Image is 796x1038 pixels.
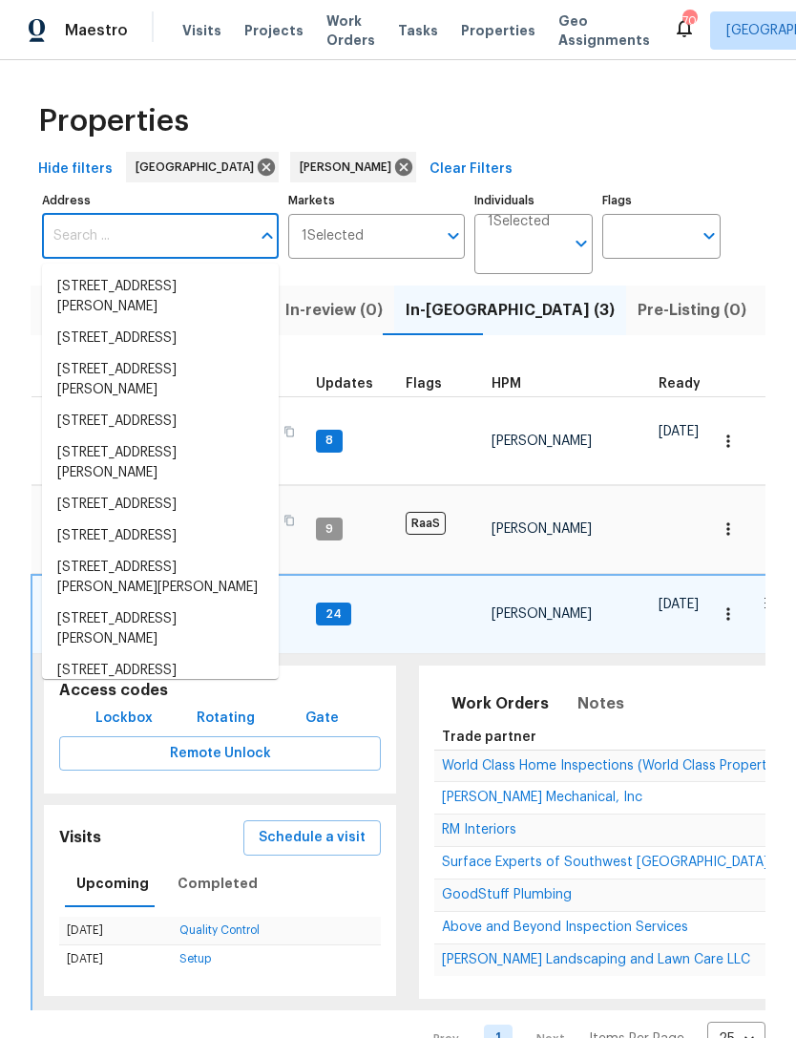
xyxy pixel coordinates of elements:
span: RM Interiors [442,823,516,837]
button: Rotating [189,701,262,736]
li: [STREET_ADDRESS][PERSON_NAME] [42,437,279,489]
span: RaaS [406,512,446,535]
div: [PERSON_NAME] [290,152,416,182]
span: Trade partner [442,731,536,744]
label: Individuals [474,195,593,206]
input: Search ... [42,214,250,259]
button: Gate [291,701,352,736]
span: Rotating [197,707,255,731]
span: [PERSON_NAME] [492,522,592,536]
li: [STREET_ADDRESS] [42,520,279,552]
span: Projects [244,21,304,40]
span: [PERSON_NAME] Landscaping and Lawn Care LLC [442,953,750,966]
li: [STREET_ADDRESS][PERSON_NAME] [42,271,279,323]
span: Work Orders [451,690,549,717]
span: [PERSON_NAME] [492,607,592,621]
li: [STREET_ADDRESS] [42,655,279,687]
span: [PERSON_NAME] [300,158,399,177]
a: Quality Control [179,924,260,936]
a: RM Interiors [442,824,516,836]
span: Remote Unlock [74,742,366,766]
span: 9 [318,521,341,538]
span: Clear Filters [429,158,513,181]
div: 70 [682,11,696,31]
li: [STREET_ADDRESS] [42,406,279,437]
button: Hide filters [31,152,120,187]
span: In-[GEOGRAPHIC_DATA] (3) [406,297,615,324]
span: 8 [318,433,341,449]
label: Address [42,195,279,206]
span: Schedule a visit [259,826,366,850]
span: Pre-Listing (0) [638,297,746,324]
span: [PERSON_NAME] Mechanical, Inc [442,791,642,804]
span: Updates [316,377,373,391]
span: Above and Beyond Inspection Services [442,921,688,934]
li: [STREET_ADDRESS][PERSON_NAME] [42,354,279,406]
button: Open [568,230,595,257]
span: Visits [182,21,221,40]
label: Flags [602,195,721,206]
span: [DATE] [659,425,699,438]
button: Clear Filters [422,152,520,187]
span: Flags [406,377,442,391]
span: Surface Experts of Southwest [GEOGRAPHIC_DATA] [442,856,768,869]
span: Ready [659,377,701,391]
span: [PERSON_NAME] [492,434,592,448]
span: GoodStuff Plumbing [442,888,572,901]
a: [PERSON_NAME] Landscaping and Lawn Care LLC [442,954,750,965]
button: Schedule a visit [243,820,381,856]
h5: Access codes [59,681,381,701]
li: [STREET_ADDRESS][PERSON_NAME][PERSON_NAME] [42,552,279,604]
button: Remote Unlock [59,736,381,772]
span: Geo Assignments [558,11,650,50]
button: Close [254,222,281,249]
span: Hide filters [38,158,113,181]
span: Upcoming [76,872,149,896]
span: HPM [492,377,521,391]
td: [DATE] [59,944,172,973]
span: Notes [577,690,624,717]
span: Properties [38,112,189,131]
li: [STREET_ADDRESS] [42,323,279,354]
a: Setup [179,953,211,964]
span: [GEOGRAPHIC_DATA] [136,158,262,177]
button: Open [696,222,723,249]
button: Lockbox [88,701,160,736]
span: Properties [461,21,535,40]
span: Work Orders [326,11,375,50]
button: Open [440,222,467,249]
span: Lockbox [95,707,153,731]
span: Gate [299,707,345,731]
label: Markets [288,195,466,206]
a: Above and Beyond Inspection Services [442,921,688,933]
div: [GEOGRAPHIC_DATA] [126,152,279,182]
li: [STREET_ADDRESS][PERSON_NAME] [42,604,279,655]
a: Surface Experts of Southwest [GEOGRAPHIC_DATA] [442,857,768,868]
span: 24 [318,606,349,623]
span: 1 Selected [302,228,364,244]
span: 1 Selected [488,214,550,230]
h5: Visits [59,828,101,848]
a: GoodStuff Plumbing [442,889,572,900]
span: Completed [178,872,258,896]
span: Tasks [398,24,438,37]
span: In-review (0) [285,297,383,324]
div: Earliest renovation start date (first business day after COE or Checkout) [659,377,718,391]
li: [STREET_ADDRESS] [42,489,279,520]
td: [DATE] [59,917,172,945]
a: [PERSON_NAME] Mechanical, Inc [442,792,642,803]
span: Maestro [65,21,128,40]
span: [DATE] [659,598,699,611]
